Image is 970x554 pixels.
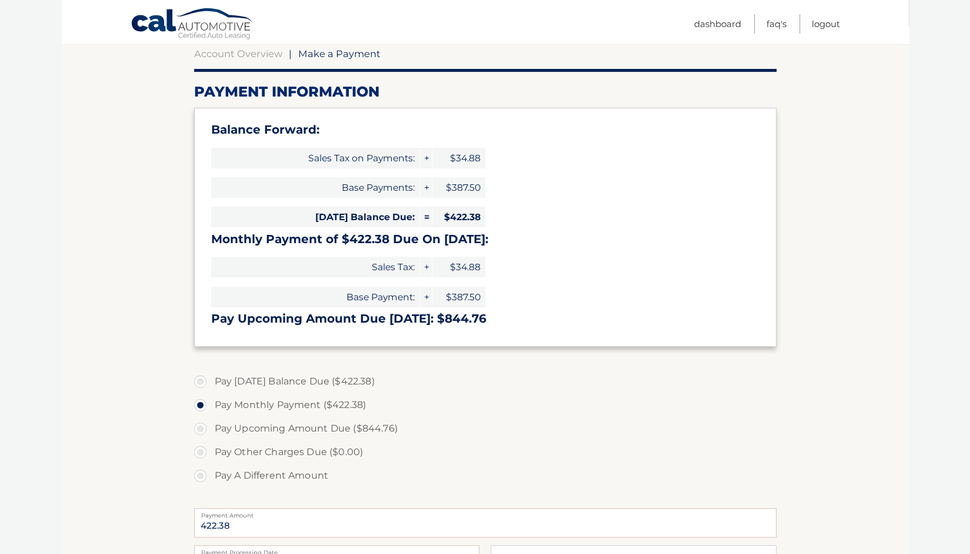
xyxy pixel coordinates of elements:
[432,207,485,227] span: $422.38
[131,8,254,42] a: Cal Automotive
[432,148,485,168] span: $34.88
[420,177,432,198] span: +
[432,257,485,277] span: $34.88
[211,207,419,227] span: [DATE] Balance Due:
[194,83,776,101] h2: Payment Information
[211,311,759,326] h3: Pay Upcoming Amount Due [DATE]: $844.76
[194,417,776,440] label: Pay Upcoming Amount Due ($844.76)
[211,232,759,247] h3: Monthly Payment of $422.38 Due On [DATE]:
[766,14,786,34] a: FAQ's
[432,177,485,198] span: $387.50
[194,508,776,538] input: Payment Amount
[289,48,292,59] span: |
[194,393,776,417] label: Pay Monthly Payment ($422.38)
[194,508,776,517] label: Payment Amount
[211,148,419,168] span: Sales Tax on Payments:
[211,257,419,277] span: Sales Tax:
[420,257,432,277] span: +
[420,207,432,227] span: =
[432,287,485,307] span: $387.50
[694,14,741,34] a: Dashboard
[298,48,381,59] span: Make a Payment
[211,287,419,307] span: Base Payment:
[194,48,282,59] a: Account Overview
[812,14,840,34] a: Logout
[194,464,776,487] label: Pay A Different Amount
[420,148,432,168] span: +
[194,370,776,393] label: Pay [DATE] Balance Due ($422.38)
[211,122,759,137] h3: Balance Forward:
[211,177,419,198] span: Base Payments:
[420,287,432,307] span: +
[194,440,776,464] label: Pay Other Charges Due ($0.00)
